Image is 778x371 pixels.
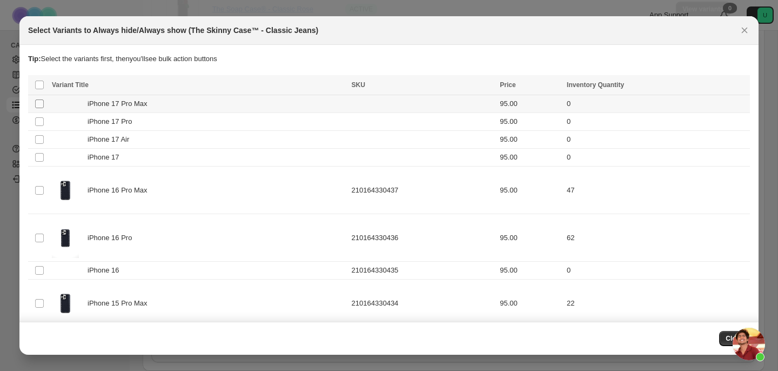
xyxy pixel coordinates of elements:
span: iPhone 17 Pro Max [88,98,153,109]
td: 95.00 [497,214,564,262]
span: Variant Title [52,81,89,89]
span: SKU [352,81,365,89]
td: 0 [564,113,750,131]
button: Close [737,23,752,38]
td: 0 [564,149,750,167]
span: iPhone 16 Pro [88,233,138,243]
span: Inventory Quantity [567,81,624,89]
td: 22 [564,280,750,327]
strong: Tip: [28,55,41,63]
h2: Select Variants to Always hide/Always show (The Skinny Case™ - Classic Jeans) [28,25,318,36]
td: 0 [564,95,750,113]
td: 0 [564,262,750,280]
td: 95.00 [497,149,564,167]
td: 210164330437 [348,167,497,214]
span: Price [500,81,515,89]
td: 210164330435 [348,262,497,280]
td: 210164330434 [348,280,497,327]
td: 47 [564,167,750,214]
td: 95.00 [497,262,564,280]
span: iPhone 16 [88,265,125,276]
span: Close [726,334,743,343]
button: Close [719,331,750,346]
span: iPhone 17 [88,152,125,163]
p: Select the variants first, then you'll see bulk action buttons [28,54,750,64]
td: 95.00 [497,95,564,113]
td: 95.00 [497,113,564,131]
td: 210164330436 [348,214,497,262]
span: iPhone 17 Air [88,134,135,145]
a: Open chat [733,328,765,360]
span: iPhone 16 Pro Max [88,185,153,196]
td: 95.00 [497,131,564,149]
span: iPhone 15 Pro Max [88,298,153,309]
span: iPhone 17 Pro [88,116,138,127]
img: the-skinny-case-classic-jeans-165485.png [52,283,79,323]
td: 0 [564,131,750,149]
td: 62 [564,214,750,262]
td: 95.00 [497,280,564,327]
img: the-skinny-case-classic-jeans-414685.png [52,217,79,258]
td: 95.00 [497,167,564,214]
img: the-skinny-case-classic-jeans-165485.png [52,170,79,210]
